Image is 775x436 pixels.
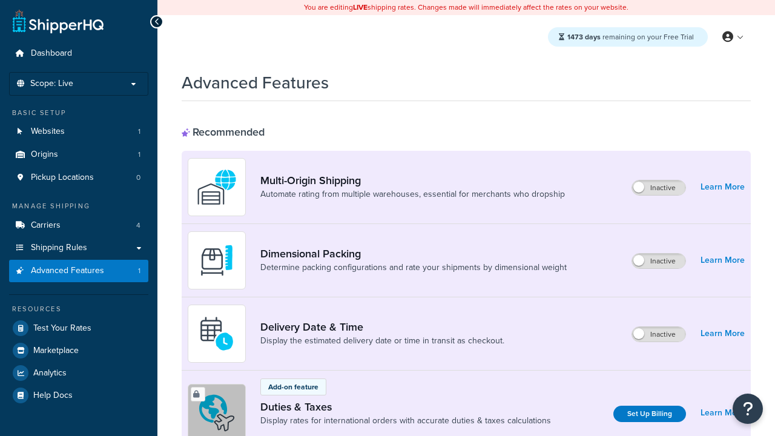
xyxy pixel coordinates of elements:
[9,214,148,237] li: Carriers
[701,325,745,342] a: Learn More
[9,260,148,282] a: Advanced Features1
[9,121,148,143] a: Websites1
[567,31,694,42] span: remaining on your Free Trial
[9,214,148,237] a: Carriers4
[9,340,148,362] a: Marketplace
[353,2,368,13] b: LIVE
[9,385,148,406] a: Help Docs
[9,362,148,384] a: Analytics
[31,243,87,253] span: Shipping Rules
[196,239,238,282] img: DTVBYsAAAAAASUVORK5CYII=
[138,150,140,160] span: 1
[33,323,91,334] span: Test Your Rates
[260,320,504,334] a: Delivery Date & Time
[31,150,58,160] span: Origins
[31,220,61,231] span: Carriers
[632,327,685,342] label: Inactive
[260,335,504,347] a: Display the estimated delivery date or time in transit as checkout.
[9,144,148,166] a: Origins1
[260,415,551,427] a: Display rates for international orders with accurate duties & taxes calculations
[196,312,238,355] img: gfkeb5ejjkALwAAAABJRU5ErkJggg==
[260,262,567,274] a: Determine packing configurations and rate your shipments by dimensional weight
[701,252,745,269] a: Learn More
[196,166,238,208] img: WatD5o0RtDAAAAAElFTkSuQmCC
[33,368,67,378] span: Analytics
[260,174,565,187] a: Multi-Origin Shipping
[182,71,329,94] h1: Advanced Features
[9,317,148,339] a: Test Your Rates
[31,127,65,137] span: Websites
[9,201,148,211] div: Manage Shipping
[632,180,685,195] label: Inactive
[613,406,686,422] a: Set Up Billing
[31,173,94,183] span: Pickup Locations
[9,144,148,166] li: Origins
[138,127,140,137] span: 1
[31,266,104,276] span: Advanced Features
[567,31,601,42] strong: 1473 days
[33,346,79,356] span: Marketplace
[701,179,745,196] a: Learn More
[31,48,72,59] span: Dashboard
[9,260,148,282] li: Advanced Features
[182,125,265,139] div: Recommended
[9,167,148,189] li: Pickup Locations
[9,304,148,314] div: Resources
[9,167,148,189] a: Pickup Locations0
[9,121,148,143] li: Websites
[268,381,318,392] p: Add-on feature
[9,108,148,118] div: Basic Setup
[260,400,551,414] a: Duties & Taxes
[138,266,140,276] span: 1
[701,405,745,421] a: Learn More
[733,394,763,424] button: Open Resource Center
[30,79,73,89] span: Scope: Live
[260,247,567,260] a: Dimensional Packing
[9,42,148,65] a: Dashboard
[33,391,73,401] span: Help Docs
[136,220,140,231] span: 4
[260,188,565,200] a: Automate rating from multiple warehouses, essential for merchants who dropship
[632,254,685,268] label: Inactive
[136,173,140,183] span: 0
[9,237,148,259] a: Shipping Rules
